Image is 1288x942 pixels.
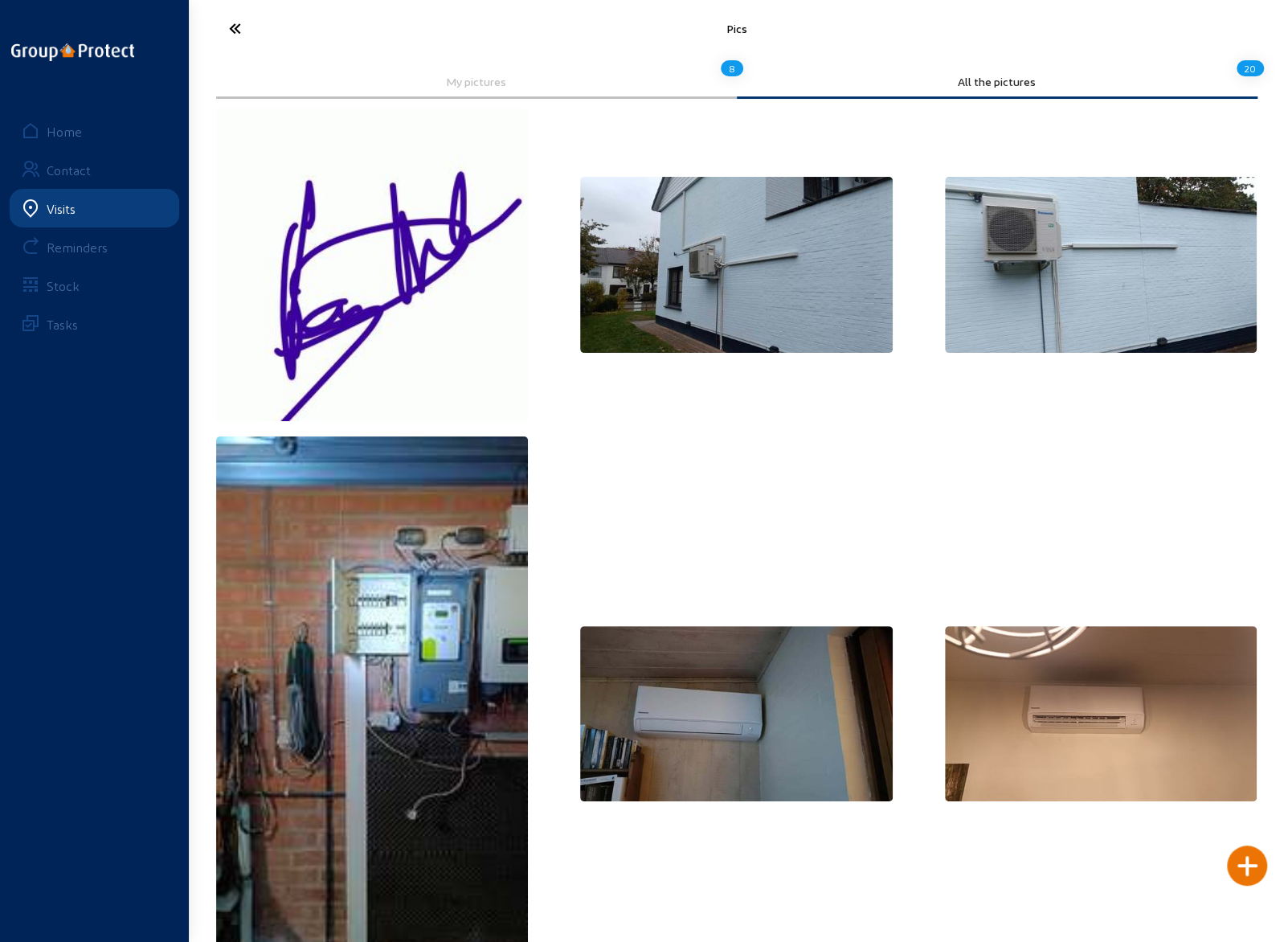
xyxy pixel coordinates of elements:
[47,162,91,178] div: Contact
[47,124,82,139] div: Home
[10,227,179,266] a: Reminders
[383,22,1090,35] div: Pics
[10,266,179,305] a: Stock
[10,189,179,227] a: Visits
[47,278,80,293] div: Stock
[945,626,1257,801] img: thb_c4c892ec-0a7a-34d8-e942-6462fced913e.jpeg
[10,305,179,343] a: Tasks
[580,626,893,801] img: thb_34653242-2905-9081-fec7-fcb56c7ae6cd.jpeg
[1237,55,1264,82] div: 20
[748,75,1246,88] div: All the pictures
[47,317,78,332] div: Tasks
[11,43,134,61] img: logo-oneline.png
[216,109,529,421] img: thb_ee523dbc-0f16-c175-2820-58196d5cf842.jpeg
[10,150,179,189] a: Contact
[580,177,893,352] img: thb_452ca5a1-563f-9752-95d9-79e31b0d100c.jpeg
[945,177,1257,352] img: thb_0d81b4a0-c71f-6293-519b-424fd24f6f50.jpeg
[227,75,726,88] div: My pictures
[721,55,743,82] div: 8
[47,240,108,255] div: Reminders
[10,112,179,150] a: Home
[47,201,76,216] div: Visits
